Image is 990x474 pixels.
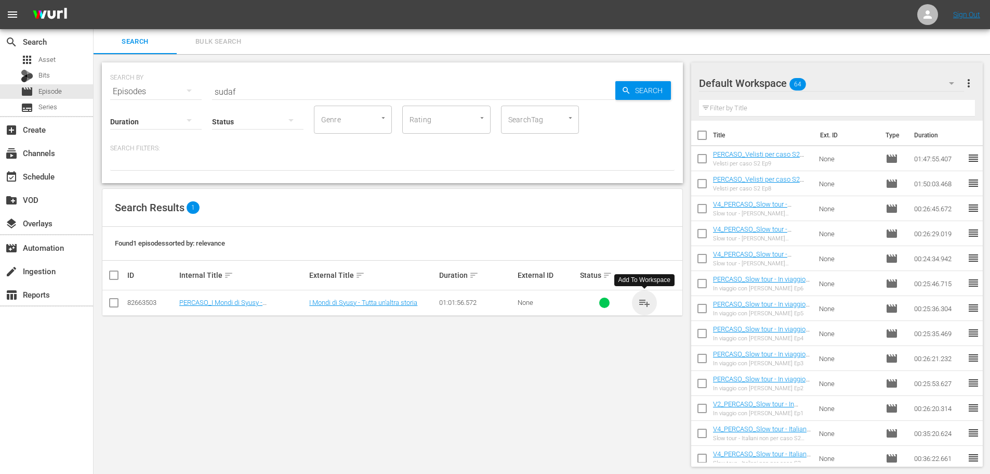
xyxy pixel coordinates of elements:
span: Channels [5,147,18,160]
span: Episode [886,327,898,340]
th: Ext. ID [814,121,880,150]
div: Episodes [110,77,202,106]
td: None [815,371,881,396]
td: 00:26:20.314 [910,396,967,421]
span: reorder [967,402,980,414]
td: 00:26:29.019 [910,221,967,246]
button: Open [565,113,575,123]
span: Ingestion [5,265,18,278]
span: reorder [967,427,980,439]
span: 64 [789,73,806,95]
span: Search [631,81,671,100]
span: Episode [886,152,898,165]
span: movie [886,202,898,215]
td: None [815,246,881,271]
div: Internal Title [179,269,306,281]
p: Search Filters: [110,144,675,153]
div: In viaggio con [PERSON_NAME] Ep2 [713,385,811,392]
span: reorder [967,252,980,264]
a: PERCASO_Velisti per caso S2 Ep9 [713,150,804,166]
button: Open [477,113,487,123]
button: playlist_add [632,290,657,315]
span: reorder [967,227,980,239]
span: Episode [886,177,898,190]
td: None [815,396,881,421]
div: Velisti per caso S2 Ep8 [713,185,811,192]
a: V4_PERCASO_Slow tour - [PERSON_NAME][GEOGRAPHIC_DATA] [713,200,791,224]
span: Search [100,36,170,48]
span: Bulk Search [183,36,254,48]
a: V4_PERCASO_Slow tour - Italiani non per caso S2 Ep6 [713,450,811,466]
span: reorder [967,177,980,189]
span: Episode [21,85,33,98]
span: reorder [967,277,980,289]
a: V2_PERCASO_Slow tour - In viaggio con [PERSON_NAME] Ep1 [713,400,810,416]
span: Episode [886,302,898,315]
td: None [815,196,881,221]
span: sort [224,271,233,280]
a: PERCASO_I Mondi di Syusy - [GEOGRAPHIC_DATA]: Tutta un'altra storia [179,299,301,314]
span: sort [469,271,479,280]
span: Episode [886,452,898,465]
span: Episode [886,252,898,265]
span: Reports [5,289,18,301]
div: In viaggio con [PERSON_NAME] Ep1 [713,410,811,417]
td: 00:35:20.624 [910,421,967,446]
td: None [815,171,881,196]
td: None [815,321,881,346]
a: V4_PERCASO_Slow tour - [PERSON_NAME][GEOGRAPHIC_DATA] [713,225,791,249]
td: 00:25:46.715 [910,271,967,296]
span: Search Results [115,201,184,214]
div: None [518,299,577,306]
span: reorder [967,327,980,339]
div: Velisti per caso S2 Ep9 [713,160,811,167]
span: Episode [886,402,898,415]
td: 01:47:55.407 [910,146,967,171]
a: PERCASO_Slow tour - In viaggio con [PERSON_NAME] Ep4 [713,325,810,341]
a: V4_PERCASO_Slow tour - Italiani non per caso S2 Ep7 [713,425,811,441]
div: Slow tour - Italiani non per caso S2 Ep6 [713,460,811,467]
div: Slow tour - Italiani non per caso S2 Ep7 [713,435,811,442]
span: Create [5,124,18,136]
span: Search [5,36,18,48]
td: 00:25:53.627 [910,371,967,396]
a: Sign Out [953,10,980,19]
td: None [815,296,881,321]
button: Search [615,81,671,100]
span: sort [603,271,612,280]
div: In viaggio con [PERSON_NAME] Ep5 [713,310,811,317]
span: movie [886,227,898,240]
td: 00:26:21.232 [910,346,967,371]
span: Episode [886,377,898,390]
img: ans4CAIJ8jUAAAAAAAAAAAAAAAAAAAAAAAAgQb4GAAAAAAAAAAAAAAAAAAAAAAAAJMjXAAAAAAAAAAAAAAAAAAAAAAAAgAT5G... [25,3,75,27]
td: 00:26:45.672 [910,196,967,221]
span: reorder [967,452,980,464]
td: None [815,221,881,246]
a: PERCASO_Slow tour - In viaggio con [PERSON_NAME] Ep2 [713,375,810,391]
span: menu [6,8,19,21]
div: Add To Workspace [618,276,670,285]
div: Duration [439,269,514,281]
th: Duration [908,121,970,150]
span: reorder [967,352,980,364]
div: Bits [21,70,33,82]
div: Status [580,269,629,281]
td: None [815,346,881,371]
span: Asset [38,55,56,65]
span: Series [21,101,33,114]
span: Schedule [5,171,18,183]
button: Open [378,113,388,123]
th: Type [879,121,908,150]
a: PERCASO_Slow tour - In viaggio con [PERSON_NAME] Ep5 [713,300,810,316]
span: reorder [967,152,980,164]
td: None [815,146,881,171]
button: more_vert [962,71,975,96]
a: I Mondi di Syusy - Tutta un'altra storia [309,299,417,306]
span: Bits [38,70,50,81]
th: Title [713,121,814,150]
span: Episode [886,427,898,440]
div: Slow tour - [PERSON_NAME][GEOGRAPHIC_DATA] - Osservatorio Astronomico e [PERSON_NAME][GEOGRAPHIC_... [713,210,811,217]
a: PERCASO_Velisti per caso S2 Ep8 [713,175,804,191]
span: Episode [886,277,898,290]
div: In viaggio con [PERSON_NAME] Ep4 [713,335,811,342]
